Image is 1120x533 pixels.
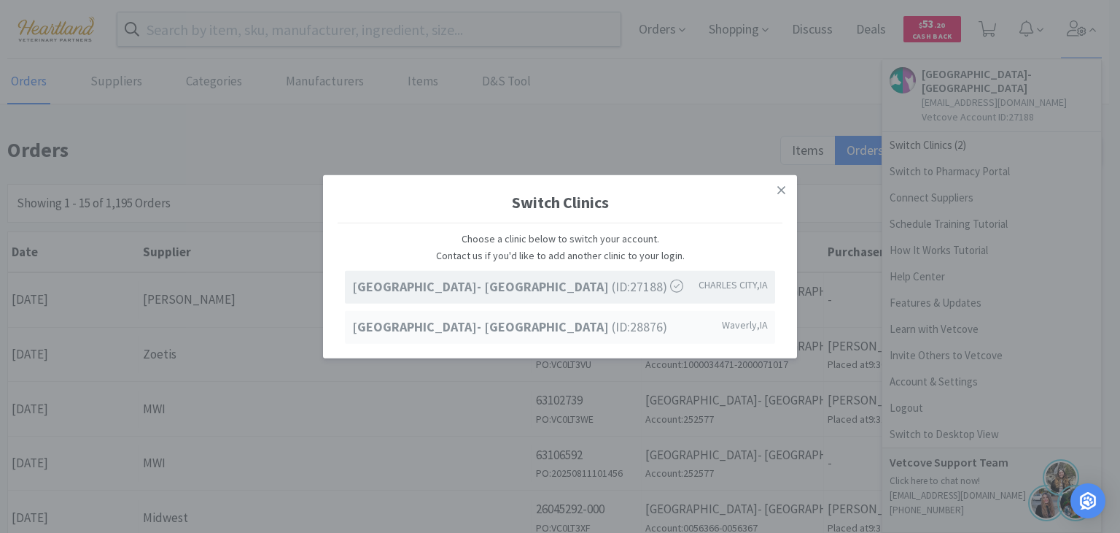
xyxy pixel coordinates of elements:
[699,277,768,293] span: CHARLES CITY , IA
[352,318,612,334] strong: [GEOGRAPHIC_DATA]- [GEOGRAPHIC_DATA]
[352,278,612,295] strong: [GEOGRAPHIC_DATA]- [GEOGRAPHIC_DATA]
[352,316,667,337] span: (ID: 28876 )
[352,277,683,298] span: (ID: 27188 )
[722,316,768,332] span: Waverly , IA
[338,183,782,223] h1: Switch Clinics
[1070,483,1105,518] div: Open Intercom Messenger
[345,231,775,264] p: Choose a clinic below to switch your account. Contact us if you'd like to add another clinic to y...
